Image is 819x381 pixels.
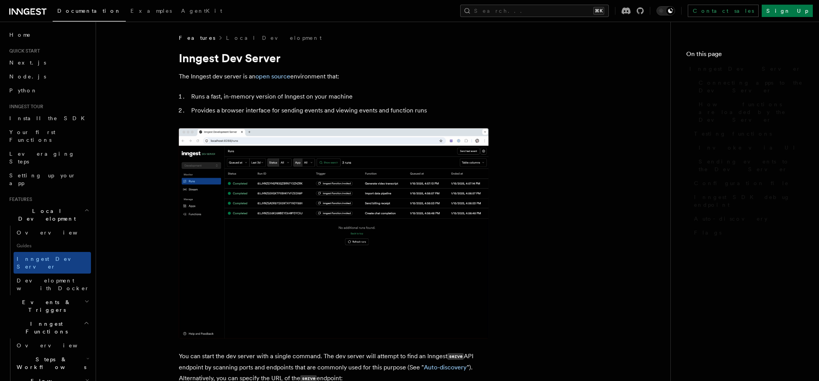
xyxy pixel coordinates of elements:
[6,83,91,97] a: Python
[686,49,804,62] h4: On this page
[9,31,31,39] span: Home
[699,144,802,151] span: Invoke via UI
[9,60,46,66] span: Next.js
[691,190,804,212] a: Inngest SDK debug endpoint
[447,353,464,360] code: serve
[14,240,91,252] span: Guides
[6,56,91,70] a: Next.js
[424,364,467,371] a: Auto-discovery
[179,128,488,338] img: Dev Server Demo
[9,172,76,186] span: Setting up your app
[17,256,83,270] span: Inngest Dev Server
[181,8,222,14] span: AgentKit
[130,8,172,14] span: Examples
[6,48,40,54] span: Quick start
[14,355,86,371] span: Steps & Workflows
[691,226,804,240] a: Flags
[696,141,804,155] a: Invoke via UI
[6,320,84,335] span: Inngest Functions
[17,342,96,349] span: Overview
[6,28,91,42] a: Home
[6,104,43,110] span: Inngest tour
[699,100,804,124] span: How functions are loaded by the Dev Server
[696,155,804,176] a: Sending events to the Dev Server
[460,5,609,17] button: Search...⌘K
[691,127,804,141] a: Testing functions
[691,212,804,226] a: Auto-discovery
[17,277,89,291] span: Development with Docker
[189,91,488,102] li: Runs a fast, in-memory version of Inngest on your machine
[176,2,227,21] a: AgentKit
[699,79,804,94] span: Connecting apps to the Dev Server
[696,76,804,97] a: Connecting apps to the Dev Server
[688,5,759,17] a: Contact sales
[762,5,813,17] a: Sign Up
[14,252,91,274] a: Inngest Dev Server
[9,115,89,121] span: Install the SDK
[14,274,91,295] a: Development with Docker
[255,73,290,80] a: open source
[14,226,91,240] a: Overview
[189,105,488,116] li: Provides a browser interface for sending events and viewing events and function runs
[6,204,91,226] button: Local Development
[6,125,91,147] a: Your first Functions
[226,34,322,42] a: Local Development
[6,70,91,83] a: Node.js
[6,207,84,223] span: Local Development
[696,97,804,127] a: How functions are loaded by the Dev Server
[9,129,55,143] span: Your first Functions
[179,34,215,42] span: Features
[179,51,488,65] h1: Inngest Dev Server
[694,193,804,209] span: Inngest SDK debug endpoint
[126,2,176,21] a: Examples
[694,179,789,187] span: Configuration file
[53,2,126,22] a: Documentation
[17,230,96,236] span: Overview
[6,298,84,314] span: Events & Triggers
[694,229,721,236] span: Flags
[689,65,801,73] span: Inngest Dev Server
[6,168,91,190] a: Setting up your app
[6,147,91,168] a: Leveraging Steps
[6,295,91,317] button: Events & Triggers
[179,71,488,82] p: The Inngest dev server is an environment that:
[694,215,768,223] span: Auto-discovery
[699,158,804,173] span: Sending events to the Dev Server
[9,151,75,165] span: Leveraging Steps
[6,317,91,338] button: Inngest Functions
[57,8,121,14] span: Documentation
[593,7,604,15] kbd: ⌘K
[656,6,675,15] button: Toggle dark mode
[6,196,32,202] span: Features
[9,73,46,80] span: Node.js
[9,87,38,94] span: Python
[14,352,91,374] button: Steps & Workflows
[6,226,91,295] div: Local Development
[691,176,804,190] a: Configuration file
[686,62,804,76] a: Inngest Dev Server
[14,338,91,352] a: Overview
[6,111,91,125] a: Install the SDK
[694,130,772,138] span: Testing functions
